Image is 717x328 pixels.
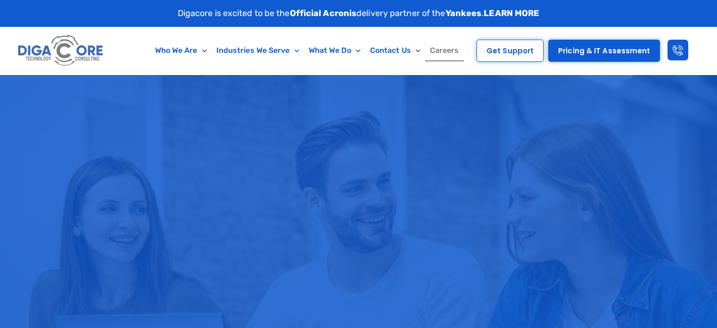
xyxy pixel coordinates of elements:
strong: Yankees [445,8,482,18]
a: Who We Are [150,40,212,61]
nav: Menu [144,40,470,61]
strong: Official Acronis [290,8,357,18]
a: LEARN MORE [484,8,539,18]
p: Digacore is excited to be the delivery partner of the . [178,7,540,20]
a: Industries We Serve [212,40,304,61]
a: What We Do [304,40,365,61]
span: Get Support [486,47,534,54]
span: Pricing & IT Assessment [558,47,650,54]
a: Pricing & IT Assessment [548,40,660,62]
img: Digacore logo 1 [16,32,106,70]
a: Contact Us [365,40,425,61]
a: Careers [425,40,464,61]
a: Get Support [477,40,544,62]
